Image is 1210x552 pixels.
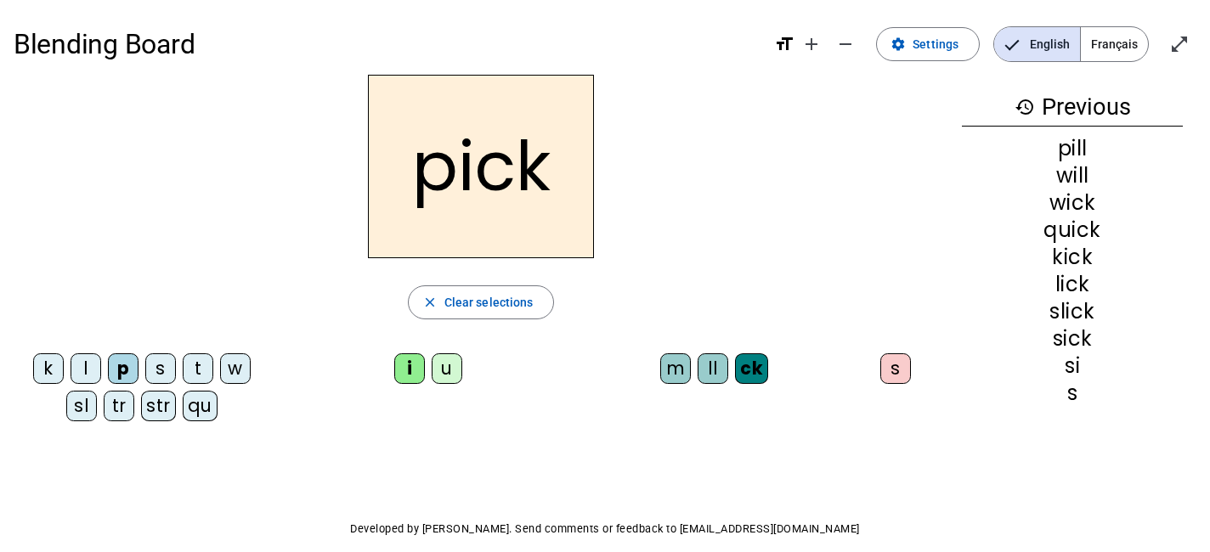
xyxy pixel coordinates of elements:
button: Decrease font size [828,27,862,61]
div: sick [962,329,1183,349]
div: will [962,166,1183,186]
div: w [220,353,251,384]
div: s [145,353,176,384]
span: Français [1081,27,1148,61]
div: si [962,356,1183,376]
div: ck [735,353,768,384]
div: l [71,353,101,384]
div: p [108,353,139,384]
button: Increase font size [794,27,828,61]
span: Settings [913,34,958,54]
div: tr [104,391,134,421]
div: kick [962,247,1183,268]
div: i [394,353,425,384]
button: Enter full screen [1162,27,1196,61]
mat-icon: settings [891,37,906,52]
mat-icon: remove [835,34,856,54]
div: wick [962,193,1183,213]
div: s [880,353,911,384]
div: pill [962,138,1183,159]
mat-button-toggle-group: Language selection [993,26,1149,62]
div: ll [698,353,728,384]
div: slick [962,301,1183,322]
div: qu [183,391,218,421]
h2: pick [368,75,594,258]
mat-icon: close [422,295,438,310]
mat-icon: format_size [774,34,794,54]
p: Developed by [PERSON_NAME]. Send comments or feedback to [EMAIL_ADDRESS][DOMAIN_NAME] [14,519,1196,539]
mat-icon: add [801,34,822,54]
div: k [33,353,64,384]
div: quick [962,220,1183,240]
mat-icon: open_in_full [1169,34,1190,54]
div: sl [66,391,97,421]
div: s [962,383,1183,403]
mat-icon: history [1015,97,1035,117]
div: u [432,353,462,384]
h1: Blending Board [14,17,760,71]
div: t [183,353,213,384]
div: str [141,391,176,421]
button: Clear selections [408,285,555,319]
span: English [994,27,1080,61]
h3: Previous [962,88,1183,127]
div: lick [962,274,1183,295]
div: m [660,353,691,384]
button: Settings [876,27,980,61]
span: Clear selections [444,292,534,313]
